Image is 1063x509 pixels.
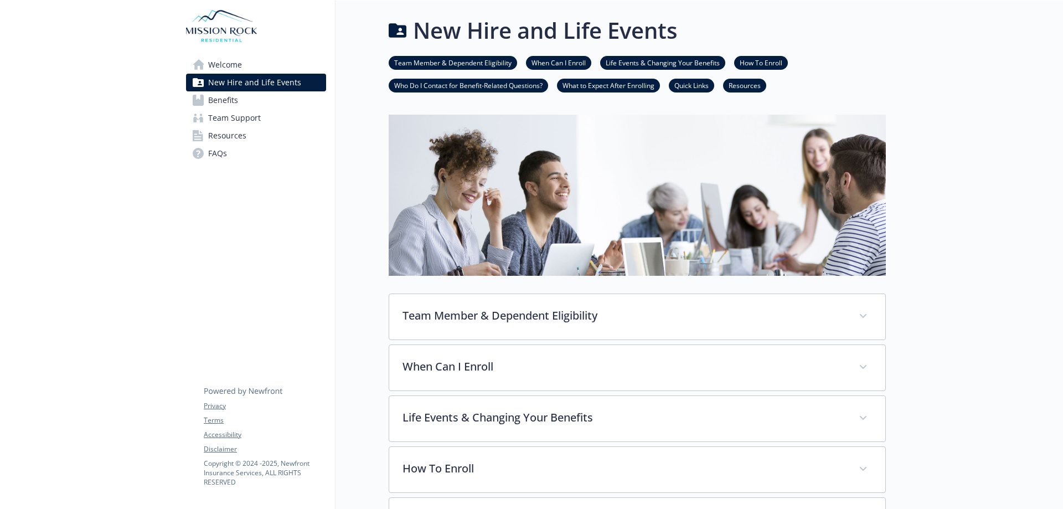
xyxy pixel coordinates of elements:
span: New Hire and Life Events [208,74,301,91]
img: new hire page banner [389,115,886,276]
a: Disclaimer [204,444,326,454]
a: What to Expect After Enrolling [557,80,660,90]
a: Quick Links [669,80,714,90]
a: Benefits [186,91,326,109]
p: When Can I Enroll [403,358,845,375]
div: How To Enroll [389,447,885,492]
span: Team Support [208,109,261,127]
a: Terms [204,415,326,425]
h1: New Hire and Life Events [413,14,677,47]
a: Team Support [186,109,326,127]
span: Welcome [208,56,242,74]
a: How To Enroll [734,57,788,68]
a: Resources [723,80,766,90]
div: When Can I Enroll [389,345,885,390]
p: How To Enroll [403,460,845,477]
div: Life Events & Changing Your Benefits [389,396,885,441]
a: When Can I Enroll [526,57,591,68]
a: Accessibility [204,430,326,440]
span: Resources [208,127,246,145]
p: Life Events & Changing Your Benefits [403,409,845,426]
a: Privacy [204,401,326,411]
a: Life Events & Changing Your Benefits [600,57,725,68]
span: Benefits [208,91,238,109]
p: Team Member & Dependent Eligibility [403,307,845,324]
p: Copyright © 2024 - 2025 , Newfront Insurance Services, ALL RIGHTS RESERVED [204,459,326,487]
a: Team Member & Dependent Eligibility [389,57,517,68]
a: Welcome [186,56,326,74]
a: Who Do I Contact for Benefit-Related Questions? [389,80,548,90]
span: FAQs [208,145,227,162]
a: New Hire and Life Events [186,74,326,91]
a: Resources [186,127,326,145]
div: Team Member & Dependent Eligibility [389,294,885,340]
a: FAQs [186,145,326,162]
